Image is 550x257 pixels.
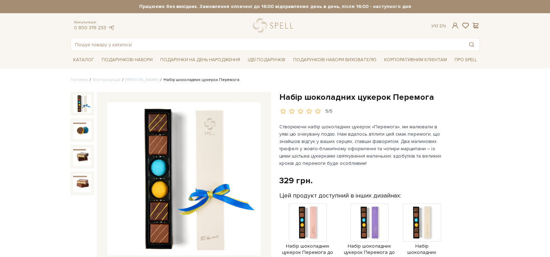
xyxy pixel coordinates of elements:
[245,55,288,65] a: Ідеї подарунків
[464,38,480,51] button: Пошук товару у каталозі
[253,18,296,33] a: logo
[73,95,91,113] img: Набір шоколадних цукерок Перемога
[74,25,106,31] a: 0 800 319 233
[403,203,441,242] img: Продукт
[74,20,115,25] span: Консультація:
[381,54,450,66] a: Корпоративним клієнтам
[73,147,91,166] img: Набір шоколадних цукерок Перемога
[108,25,115,31] a: telegram
[279,175,313,186] div: 329 грн.
[437,23,438,29] span: |
[99,55,155,65] a: Подарункові набори
[279,123,442,167] p: Створюючи набір шоколадних цукерок «Перемога», ми малювали в уяві цю очікувану подію. Нам вдалось...
[350,203,389,242] img: Продукт
[452,55,480,65] a: Про Spell
[159,77,239,83] li: Набір шоколадних цукерок Перемога
[279,192,401,200] label: Цей продукт доступний в інших дизайнах:
[325,108,332,115] div: 5/5
[431,23,446,29] div: Ук
[70,3,480,10] strong: Працюємо без вихідних. Замовлення оплачені до 16:00 відправляємо день в день, після 16:00 - насту...
[73,174,91,192] img: Набір шоколадних цукерок Перемога
[158,55,243,65] a: Подарунки на День народження
[107,102,261,256] img: Набір шоколадних цукерок Перемога
[70,55,97,65] a: Каталог
[125,77,159,82] a: [PERSON_NAME]
[289,203,327,242] img: Продукт
[440,23,446,29] a: En
[70,77,88,82] a: Головна
[279,92,480,103] h1: Набір шоколадних цукерок Перемога
[290,54,379,66] a: Подарункові набори вихователю
[93,77,120,82] a: Вся продукція
[73,121,91,139] img: Набір шоколадних цукерок Перемога
[71,38,464,51] input: Пошук товару у каталозі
